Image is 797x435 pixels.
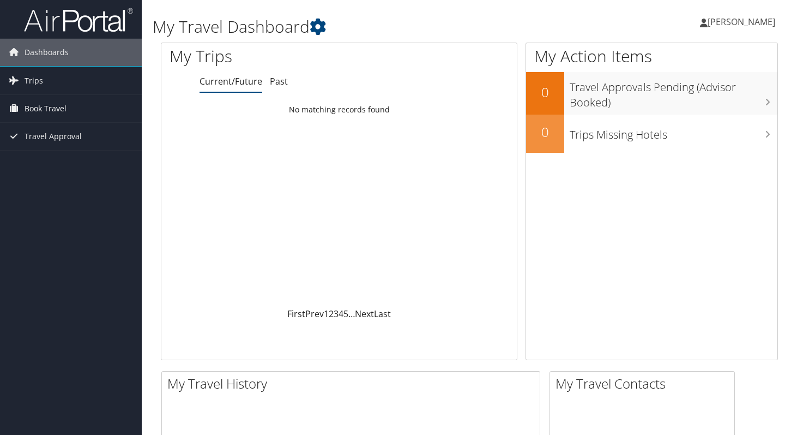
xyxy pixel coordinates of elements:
a: 2 [329,308,334,320]
h2: My Travel Contacts [556,374,734,393]
span: Trips [25,67,43,94]
a: Last [374,308,391,320]
span: Dashboards [25,39,69,66]
a: [PERSON_NAME] [700,5,786,38]
a: Prev [305,308,324,320]
h1: My Action Items [526,45,777,68]
h3: Trips Missing Hotels [570,122,777,142]
span: [PERSON_NAME] [708,16,775,28]
a: Next [355,308,374,320]
a: 1 [324,308,329,320]
a: First [287,308,305,320]
a: Current/Future [200,75,262,87]
a: 0Trips Missing Hotels [526,115,777,153]
td: No matching records found [161,100,517,120]
h2: My Travel History [167,374,540,393]
h2: 0 [526,83,564,102]
a: Past [270,75,288,87]
h1: My Trips [170,45,360,68]
h3: Travel Approvals Pending (Advisor Booked) [570,74,777,110]
span: … [348,308,355,320]
a: 5 [343,308,348,320]
img: airportal-logo.png [24,7,133,33]
h2: 0 [526,123,564,141]
a: 4 [339,308,343,320]
span: Travel Approval [25,123,82,150]
a: 3 [334,308,339,320]
span: Book Travel [25,95,67,122]
h1: My Travel Dashboard [153,15,575,38]
a: 0Travel Approvals Pending (Advisor Booked) [526,72,777,114]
